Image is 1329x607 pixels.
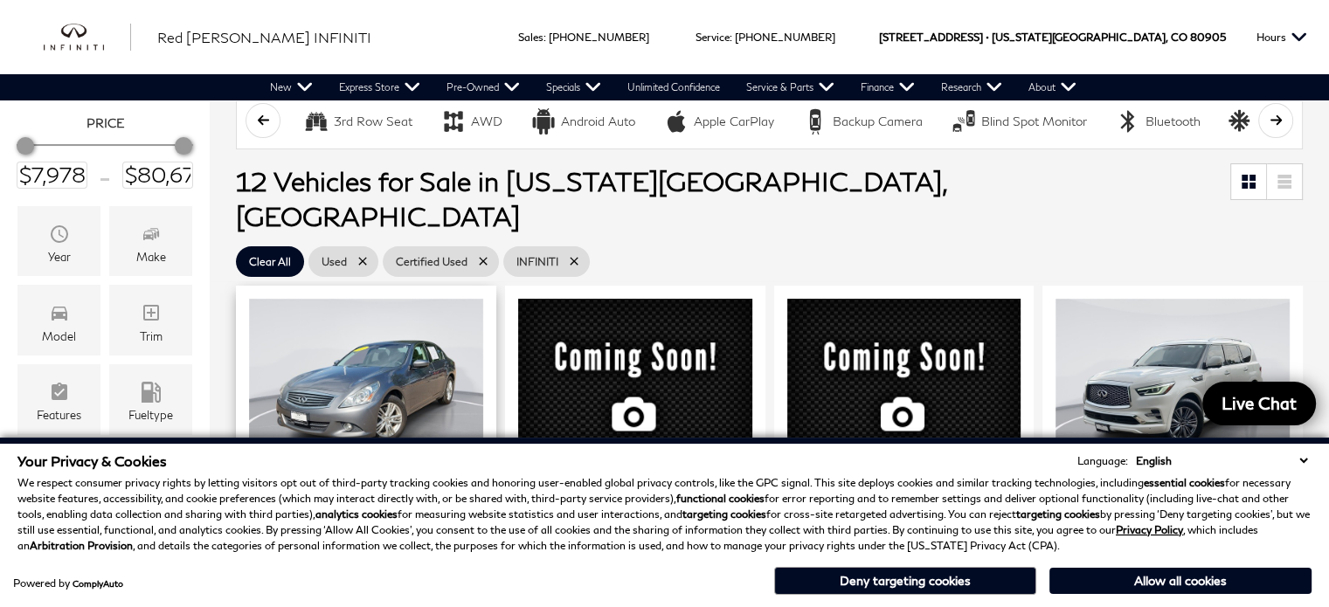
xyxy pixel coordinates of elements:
[1144,476,1225,489] strong: essential cookies
[833,114,923,129] div: Backup Camera
[1077,456,1128,466] div: Language:
[30,539,133,552] strong: Arbitration Provision
[17,475,1312,554] p: We respect consumer privacy rights by letting visitors opt out of third-party tracking cookies an...
[1258,103,1293,138] button: scroll right
[561,114,635,129] div: Android Auto
[141,298,162,329] span: Trim
[533,74,614,100] a: Specials
[1146,114,1201,129] div: Bluetooth
[1202,382,1316,425] a: Live Chat
[122,162,193,188] input: Maximum
[157,29,371,45] span: Red [PERSON_NAME] INFINITI
[682,507,766,521] strong: targeting cookies
[879,31,1226,44] a: [STREET_ADDRESS] • [US_STATE][GEOGRAPHIC_DATA], CO 80905
[1132,452,1312,469] select: Language Select
[128,409,173,421] div: Fueltype
[802,108,828,135] div: Backup Camera
[48,251,71,263] div: Year
[735,31,835,44] a: [PHONE_NUMBER]
[17,285,100,355] div: ModelModel
[22,115,188,131] h5: Price
[44,24,131,52] img: INFINITI
[928,74,1015,100] a: Research
[543,31,546,44] span: :
[109,285,192,355] div: TrimTrim
[730,31,732,44] span: :
[530,108,557,135] div: Android Auto
[109,364,192,435] div: FueltypeFueltype
[322,251,347,272] span: Used
[471,114,502,129] div: AWD
[516,251,558,272] span: INFINITI
[1056,299,1290,474] img: 2022 INFINITI QX80 LUXE
[518,299,752,479] img: 2014 INFINITI Q50 Premium
[44,24,131,52] a: infiniti
[175,137,192,155] div: Maximum Price
[17,137,34,155] div: Minimum Price
[13,578,123,589] div: Powered by
[951,108,977,135] div: Blind Spot Monitor
[17,131,193,188] div: Price
[521,103,645,140] button: Android AutoAndroid Auto
[431,103,512,140] button: AWDAWD
[733,74,848,100] a: Service & Parts
[17,452,167,469] span: Your Privacy & Cookies
[73,578,123,589] a: ComplyAuto
[941,103,1097,140] button: Blind Spot MonitorBlind Spot Monitor
[1115,108,1141,135] div: Bluetooth
[249,299,483,474] img: 2011 INFINITI G25 X
[696,31,730,44] span: Service
[49,377,70,409] span: Features
[848,74,928,100] a: Finance
[433,74,533,100] a: Pre-Owned
[136,251,166,263] div: Make
[1229,108,1255,135] div: Cooled Seats
[1116,523,1183,536] a: Privacy Policy
[294,103,422,140] button: 3rd Row Seat3rd Row Seat
[334,114,412,129] div: 3rd Row Seat
[303,108,329,135] div: 3rd Row Seat
[42,330,76,342] div: Model
[315,507,398,521] strong: analytics cookies
[654,103,784,140] button: Apple CarPlayApple CarPlay
[140,330,163,342] div: Trim
[1016,507,1100,521] strong: targeting cookies
[37,409,81,421] div: Features
[549,31,649,44] a: [PHONE_NUMBER]
[663,108,689,135] div: Apple CarPlay
[396,251,467,272] span: Certified Used
[49,219,70,251] span: Year
[981,114,1087,129] div: Blind Spot Monitor
[17,206,100,277] div: YearYear
[774,567,1036,595] button: Deny targeting cookies
[1213,392,1305,414] span: Live Chat
[1105,103,1210,140] button: BluetoothBluetooth
[787,299,1021,479] img: 2021 INFINITI QX50 ESSENTIAL
[109,206,192,277] div: MakeMake
[246,103,280,138] button: scroll left
[17,162,87,188] input: Minimum
[440,108,467,135] div: AWD
[257,74,1090,100] nav: Main Navigation
[157,27,371,48] a: Red [PERSON_NAME] INFINITI
[793,103,932,140] button: Backup CameraBackup Camera
[326,74,433,100] a: Express Store
[694,114,774,129] div: Apple CarPlay
[676,492,765,505] strong: functional cookies
[141,219,162,251] span: Make
[49,298,70,329] span: Model
[141,377,162,409] span: Fueltype
[249,251,291,272] span: Clear All
[1015,74,1090,100] a: About
[518,31,543,44] span: Sales
[236,165,946,231] span: 12 Vehicles for Sale in [US_STATE][GEOGRAPHIC_DATA], [GEOGRAPHIC_DATA]
[1049,568,1312,594] button: Allow all cookies
[614,74,733,100] a: Unlimited Confidence
[257,74,326,100] a: New
[17,364,100,435] div: FeaturesFeatures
